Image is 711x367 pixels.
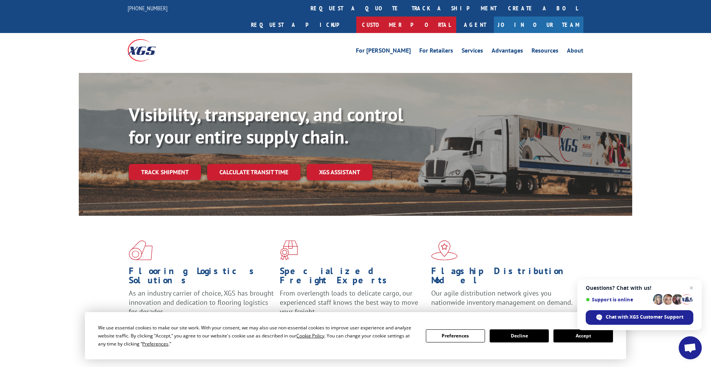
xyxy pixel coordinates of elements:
[98,324,416,348] div: We use essential cookies to make our site work. With your consent, we may also use non-essential ...
[129,164,201,180] a: Track shipment
[492,48,523,56] a: Advantages
[490,329,549,342] button: Decline
[426,329,485,342] button: Preferences
[129,102,403,149] b: Visibility, transparency, and control for your entire supply chain.
[280,266,425,289] h1: Specialized Freight Experts
[586,297,650,303] span: Support is online
[207,164,301,180] a: Calculate transit time
[431,240,458,260] img: xgs-icon-flagship-distribution-model-red
[462,48,483,56] a: Services
[456,17,494,33] a: Agent
[431,289,573,307] span: Our agile distribution network gives you nationwide inventory management on demand.
[142,341,168,347] span: Preferences
[129,240,153,260] img: xgs-icon-total-supply-chain-intelligence-red
[532,48,558,56] a: Resources
[356,48,411,56] a: For [PERSON_NAME]
[280,289,425,323] p: From overlength loads to delicate cargo, our experienced staff knows the best way to move your fr...
[679,336,702,359] div: Open chat
[245,17,356,33] a: Request a pickup
[356,17,456,33] a: Customer Portal
[494,17,583,33] a: Join Our Team
[606,314,683,321] span: Chat with XGS Customer Support
[307,164,372,180] a: XGS ASSISTANT
[553,329,613,342] button: Accept
[419,48,453,56] a: For Retailers
[280,240,298,260] img: xgs-icon-focused-on-flooring-red
[586,310,693,325] div: Chat with XGS Customer Support
[687,283,696,293] span: Close chat
[431,266,576,289] h1: Flagship Distribution Model
[129,289,274,316] span: As an industry carrier of choice, XGS has brought innovation and dedication to flooring logistics...
[129,266,274,289] h1: Flooring Logistics Solutions
[85,312,626,359] div: Cookie Consent Prompt
[128,4,168,12] a: [PHONE_NUMBER]
[586,285,693,291] span: Questions? Chat with us!
[296,332,324,339] span: Cookie Policy
[567,48,583,56] a: About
